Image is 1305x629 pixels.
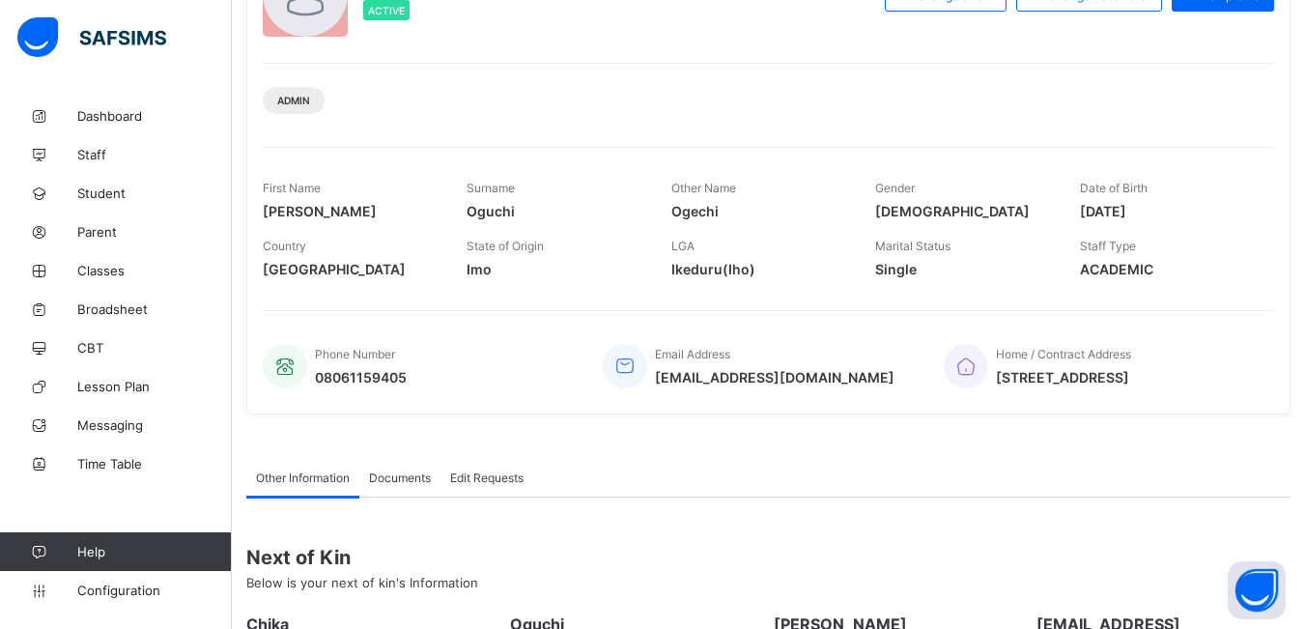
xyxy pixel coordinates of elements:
[77,340,232,356] span: CBT
[655,347,730,361] span: Email Address
[671,261,846,277] span: Ikeduru(Iho)
[467,203,641,219] span: Oguchi
[263,239,306,253] span: Country
[671,239,695,253] span: LGA
[77,263,232,278] span: Classes
[77,583,231,598] span: Configuration
[655,369,894,386] span: [EMAIL_ADDRESS][DOMAIN_NAME]
[17,17,166,58] img: safsims
[77,301,232,317] span: Broadsheet
[1228,561,1286,619] button: Open asap
[671,181,736,195] span: Other Name
[263,203,438,219] span: [PERSON_NAME]
[996,347,1131,361] span: Home / Contract Address
[77,544,231,559] span: Help
[77,456,232,472] span: Time Table
[246,575,478,590] span: Below is your next of kin's Information
[1080,261,1255,277] span: ACADEMIC
[467,239,544,253] span: State of Origin
[996,369,1131,386] span: [STREET_ADDRESS]
[1080,181,1148,195] span: Date of Birth
[671,203,846,219] span: Ogechi
[315,347,395,361] span: Phone Number
[256,471,350,485] span: Other Information
[369,471,431,485] span: Documents
[467,181,515,195] span: Surname
[77,108,232,124] span: Dashboard
[875,203,1050,219] span: [DEMOGRAPHIC_DATA]
[77,379,232,394] span: Lesson Plan
[77,224,232,240] span: Parent
[263,181,321,195] span: First Name
[315,369,407,386] span: 08061159405
[875,181,915,195] span: Gender
[77,147,232,162] span: Staff
[875,261,1050,277] span: Single
[246,546,1291,569] span: Next of Kin
[77,417,232,433] span: Messaging
[368,5,405,16] span: Active
[263,261,438,277] span: [GEOGRAPHIC_DATA]
[1080,203,1255,219] span: [DATE]
[450,471,524,485] span: Edit Requests
[467,261,641,277] span: Imo
[875,239,950,253] span: Marital Status
[77,186,232,201] span: Student
[277,95,310,106] span: Admin
[1080,239,1136,253] span: Staff Type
